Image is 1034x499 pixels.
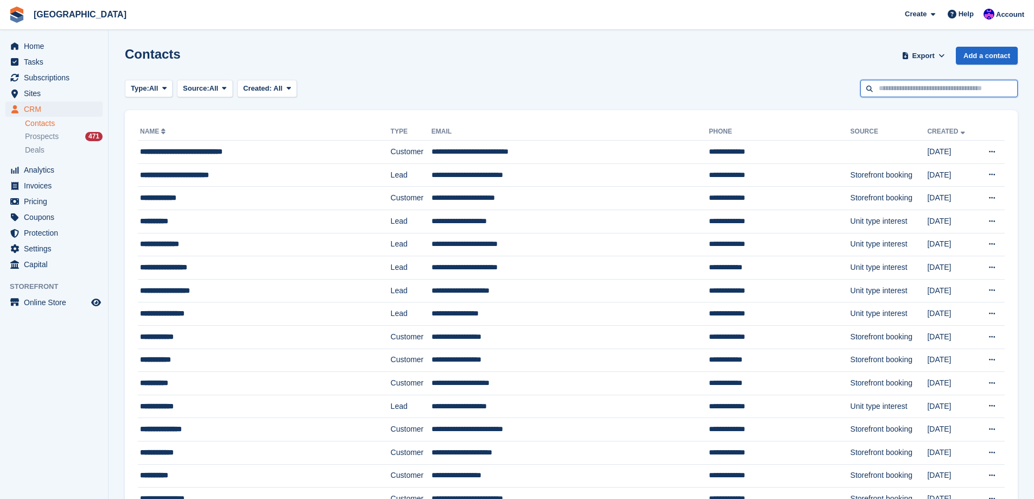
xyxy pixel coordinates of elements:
[149,83,158,94] span: All
[237,80,297,98] button: Created: All
[25,145,45,155] span: Deals
[24,70,89,85] span: Subscriptions
[927,279,976,302] td: [DATE]
[927,349,976,372] td: [DATE]
[996,9,1024,20] span: Account
[10,281,108,292] span: Storefront
[927,128,967,135] a: Created
[391,163,432,187] td: Lead
[851,372,928,395] td: Storefront booking
[927,187,976,210] td: [DATE]
[25,131,103,142] a: Prospects 471
[125,80,173,98] button: Type: All
[5,194,103,209] a: menu
[851,210,928,233] td: Unit type interest
[5,178,103,193] a: menu
[210,83,219,94] span: All
[927,302,976,326] td: [DATE]
[851,302,928,326] td: Unit type interest
[851,325,928,349] td: Storefront booking
[5,70,103,85] a: menu
[243,84,272,92] span: Created:
[927,233,976,256] td: [DATE]
[24,225,89,241] span: Protection
[25,144,103,156] a: Deals
[24,257,89,272] span: Capital
[125,47,181,61] h1: Contacts
[851,418,928,441] td: Storefront booking
[140,128,168,135] a: Name
[905,9,927,20] span: Create
[90,296,103,309] a: Preview store
[851,441,928,464] td: Storefront booking
[851,123,928,141] th: Source
[391,210,432,233] td: Lead
[391,372,432,395] td: Customer
[29,5,131,23] a: [GEOGRAPHIC_DATA]
[927,418,976,441] td: [DATE]
[391,349,432,372] td: Customer
[927,163,976,187] td: [DATE]
[5,241,103,256] a: menu
[5,295,103,310] a: menu
[24,86,89,101] span: Sites
[24,295,89,310] span: Online Store
[5,86,103,101] a: menu
[5,102,103,117] a: menu
[5,257,103,272] a: menu
[927,210,976,233] td: [DATE]
[25,131,59,142] span: Prospects
[851,464,928,488] td: Storefront booking
[5,54,103,70] a: menu
[851,395,928,418] td: Unit type interest
[391,441,432,464] td: Customer
[899,47,947,65] button: Export
[391,233,432,256] td: Lead
[851,256,928,280] td: Unit type interest
[391,395,432,418] td: Lead
[927,441,976,464] td: [DATE]
[391,325,432,349] td: Customer
[956,47,1018,65] a: Add a contact
[5,210,103,225] a: menu
[5,39,103,54] a: menu
[24,39,89,54] span: Home
[709,123,851,141] th: Phone
[927,325,976,349] td: [DATE]
[432,123,709,141] th: Email
[24,241,89,256] span: Settings
[391,279,432,302] td: Lead
[183,83,209,94] span: Source:
[927,141,976,164] td: [DATE]
[391,256,432,280] td: Lead
[85,132,103,141] div: 471
[851,279,928,302] td: Unit type interest
[984,9,994,20] img: Ivan Gačić
[5,162,103,178] a: menu
[927,464,976,488] td: [DATE]
[177,80,233,98] button: Source: All
[851,187,928,210] td: Storefront booking
[24,102,89,117] span: CRM
[391,141,432,164] td: Customer
[391,464,432,488] td: Customer
[927,256,976,280] td: [DATE]
[25,118,103,129] a: Contacts
[959,9,974,20] span: Help
[274,84,283,92] span: All
[5,225,103,241] a: menu
[851,233,928,256] td: Unit type interest
[391,123,432,141] th: Type
[391,418,432,441] td: Customer
[851,349,928,372] td: Storefront booking
[851,163,928,187] td: Storefront booking
[391,302,432,326] td: Lead
[24,178,89,193] span: Invoices
[391,187,432,210] td: Customer
[24,210,89,225] span: Coupons
[24,194,89,209] span: Pricing
[131,83,149,94] span: Type:
[927,395,976,418] td: [DATE]
[24,54,89,70] span: Tasks
[9,7,25,23] img: stora-icon-8386f47178a22dfd0bd8f6a31ec36ba5ce8667c1dd55bd0f319d3a0aa187defe.svg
